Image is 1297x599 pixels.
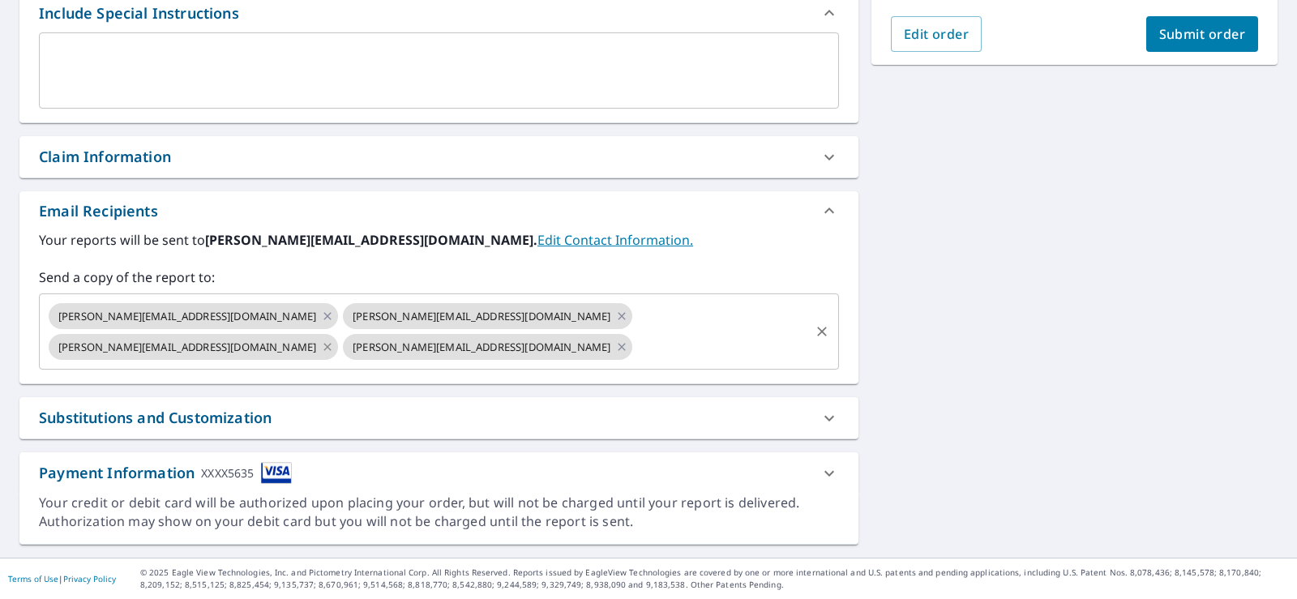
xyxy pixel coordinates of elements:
span: [PERSON_NAME][EMAIL_ADDRESS][DOMAIN_NAME] [49,309,326,324]
div: Email Recipients [39,200,158,222]
span: [PERSON_NAME][EMAIL_ADDRESS][DOMAIN_NAME] [343,309,620,324]
div: Claim Information [19,136,858,178]
p: | [8,574,116,584]
a: EditContactInfo [537,231,693,249]
div: Claim Information [39,146,171,168]
a: Terms of Use [8,573,58,584]
div: Substitutions and Customization [39,407,272,429]
label: Your reports will be sent to [39,230,839,250]
div: [PERSON_NAME][EMAIL_ADDRESS][DOMAIN_NAME] [49,334,338,360]
div: [PERSON_NAME][EMAIL_ADDRESS][DOMAIN_NAME] [343,303,632,329]
a: Privacy Policy [63,573,116,584]
p: © 2025 Eagle View Technologies, Inc. and Pictometry International Corp. All Rights Reserved. Repo... [140,567,1289,591]
label: Send a copy of the report to: [39,267,839,287]
div: Include Special Instructions [39,2,239,24]
span: [PERSON_NAME][EMAIL_ADDRESS][DOMAIN_NAME] [343,340,620,355]
b: [PERSON_NAME][EMAIL_ADDRESS][DOMAIN_NAME]. [205,231,537,249]
button: Submit order [1146,16,1259,52]
div: [PERSON_NAME][EMAIL_ADDRESS][DOMAIN_NAME] [49,303,338,329]
div: XXXX5635 [201,462,254,484]
div: Substitutions and Customization [19,397,858,439]
button: Edit order [891,16,982,52]
button: Clear [811,320,833,343]
span: Edit order [904,25,970,43]
span: [PERSON_NAME][EMAIL_ADDRESS][DOMAIN_NAME] [49,340,326,355]
span: Submit order [1159,25,1246,43]
div: Payment Information [39,462,292,484]
div: Email Recipients [19,191,858,230]
div: [PERSON_NAME][EMAIL_ADDRESS][DOMAIN_NAME] [343,334,632,360]
div: Your credit or debit card will be authorized upon placing your order, but will not be charged unt... [39,494,839,531]
div: Payment InformationXXXX5635cardImage [19,452,858,494]
img: cardImage [261,462,292,484]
